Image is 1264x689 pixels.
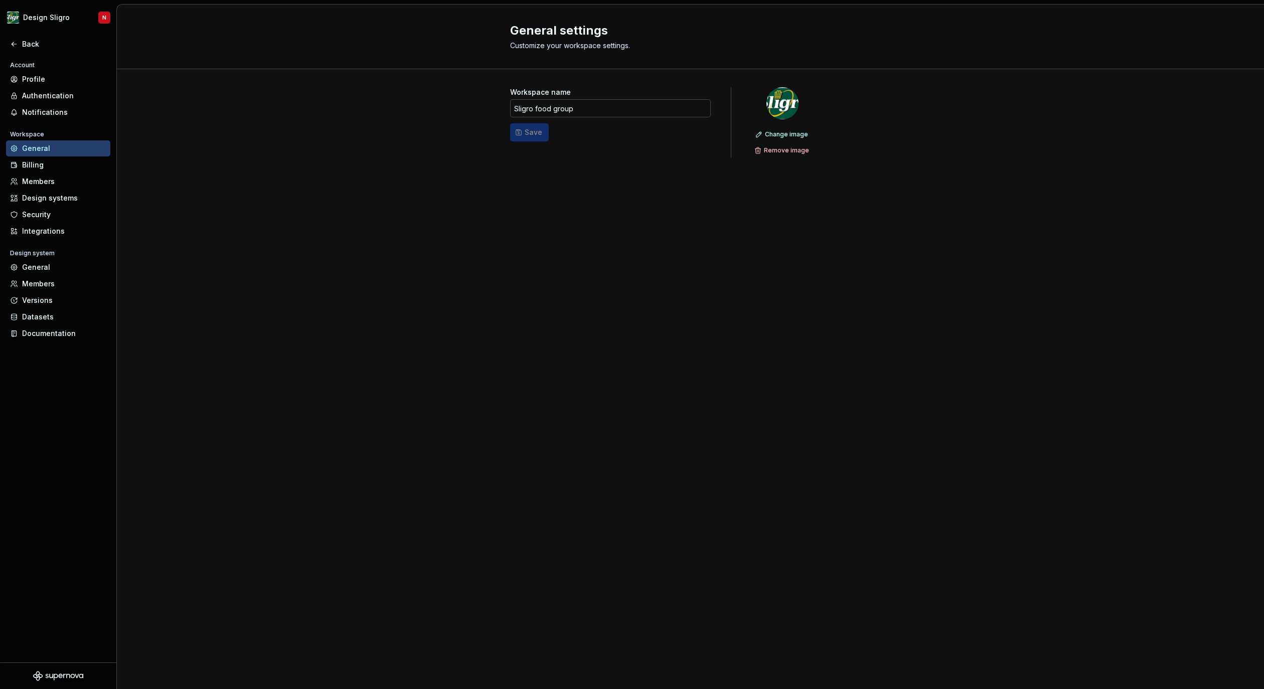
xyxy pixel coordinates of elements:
div: Integrations [22,226,106,236]
span: Remove image [764,146,809,154]
a: Integrations [6,223,110,239]
a: Versions [6,292,110,308]
img: 1515fa79-85a1-47b9-9547-3b635611c5f8.png [7,12,19,24]
div: Datasets [22,312,106,322]
svg: Supernova Logo [33,671,83,681]
div: General [22,262,106,272]
div: Back [22,39,106,49]
div: Workspace [6,128,48,140]
div: Members [22,177,106,187]
h2: General settings [510,23,859,39]
div: General [22,143,106,153]
div: Notifications [22,107,106,117]
label: Workspace name [510,87,571,97]
a: Billing [6,157,110,173]
a: Back [6,36,110,52]
div: Security [22,210,106,220]
button: Change image [752,127,813,141]
div: Profile [22,74,106,84]
a: Design systems [6,190,110,206]
a: General [6,259,110,275]
a: Profile [6,71,110,87]
div: Documentation [22,328,106,338]
div: Design systems [22,193,106,203]
div: N [102,14,106,22]
div: Authentication [22,91,106,101]
a: Members [6,276,110,292]
button: Remove image [751,143,814,157]
a: Documentation [6,325,110,341]
span: Customize your workspace settings. [510,41,630,50]
div: Account [6,59,39,71]
img: 1515fa79-85a1-47b9-9547-3b635611c5f8.png [766,87,799,119]
div: Members [22,279,106,289]
a: General [6,140,110,156]
a: Datasets [6,309,110,325]
a: Authentication [6,88,110,104]
div: Billing [22,160,106,170]
div: Design Sligro [23,13,70,23]
a: Security [6,207,110,223]
div: Versions [22,295,106,305]
span: Change image [765,130,808,138]
a: Notifications [6,104,110,120]
a: Members [6,174,110,190]
div: Design system [6,247,59,259]
button: Design SligroN [2,7,114,29]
